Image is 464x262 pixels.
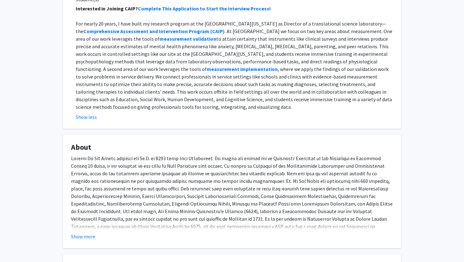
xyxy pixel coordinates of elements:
[76,113,97,121] button: Show less
[210,28,225,34] strong: (CAIP)
[71,143,393,152] h4: About
[83,28,209,34] strong: Comprehensive Assessment and Intervention Program
[76,20,393,111] p: For nearly 20 years, I have built my research program at the [GEOGRAPHIC_DATA][US_STATE] as Direc...
[76,5,138,12] strong: Interested in Joining CAIP?
[71,233,95,240] button: Show more
[5,234,27,257] iframe: Chat
[159,36,216,42] a: measurement validation
[207,66,278,72] a: measurement implementation
[138,5,271,12] a: Complete This Application to Start the Interview Process!
[83,28,225,34] a: Comprehensive Assessment and Intervention Program (CAIP)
